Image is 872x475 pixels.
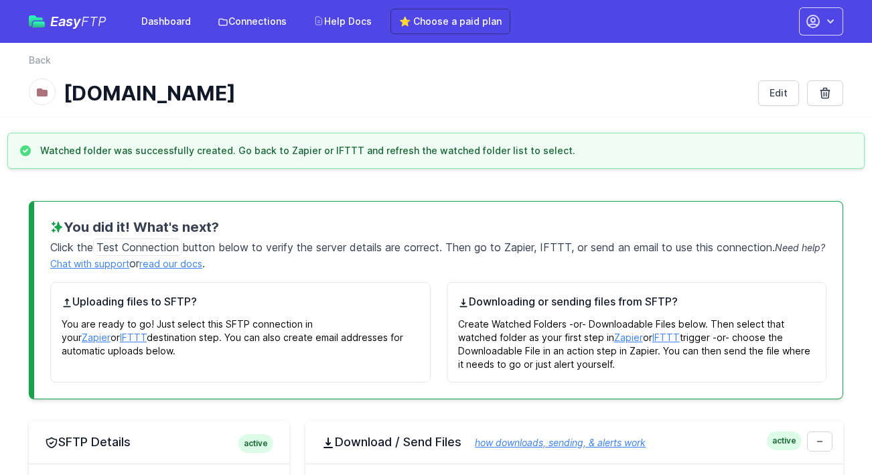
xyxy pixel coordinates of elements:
a: IFTTT [652,332,680,343]
a: IFTTT [120,332,147,343]
a: Dashboard [133,9,199,33]
a: Edit [758,80,799,106]
a: Chat with support [50,258,129,269]
span: Easy [50,15,106,28]
img: easyftp_logo.png [29,15,45,27]
span: Need help? [775,242,825,253]
a: ⭐ Choose a paid plan [390,9,510,34]
h2: SFTP Details [45,434,273,450]
a: Zapier [614,332,643,343]
a: EasyFTP [29,15,106,28]
a: how downloads, sending, & alerts work [461,437,646,448]
a: Help Docs [305,9,380,33]
h4: Downloading or sending files from SFTP? [458,293,816,310]
span: Test Connection [93,239,182,256]
a: Zapier [82,332,111,343]
p: Click the button below to verify the server details are correct. Then go to Zapier, IFTTT, or sen... [50,236,826,271]
nav: Breadcrumb [29,54,843,75]
a: Back [29,54,51,67]
h3: Watched folder was successfully created. Go back to Zapier or IFTTT and refresh the watched folde... [40,144,575,157]
h3: You did it! What's next? [50,218,826,236]
span: active [767,431,802,450]
span: FTP [81,13,106,29]
a: read our docs [139,258,202,269]
h1: [DOMAIN_NAME] [64,81,747,105]
h2: Download / Send Files [321,434,827,450]
a: Connections [210,9,295,33]
h4: Uploading files to SFTP? [62,293,419,310]
span: active [238,434,273,453]
p: Create Watched Folders -or- Downloadable Files below. Then select that watched folder as your fir... [458,310,816,371]
p: You are ready to go! Just select this SFTP connection in your or destination step. You can also c... [62,310,419,358]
